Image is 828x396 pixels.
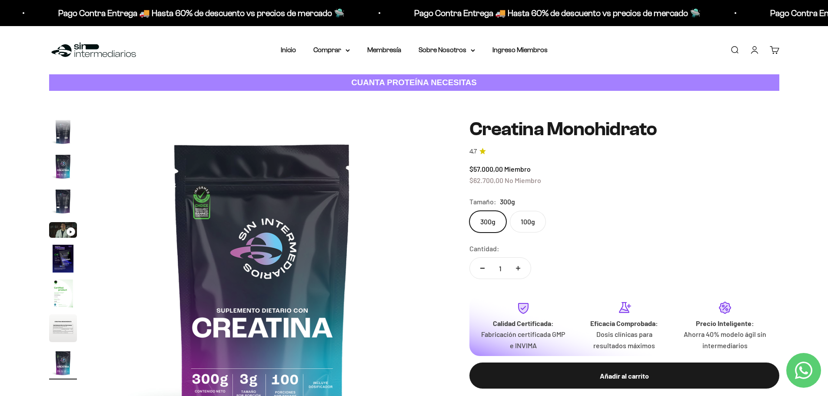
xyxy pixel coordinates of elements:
button: Ir al artículo 6 [49,245,77,275]
summary: Comprar [313,44,350,56]
span: Miembro [504,165,531,173]
a: CUANTA PROTEÍNA NECESITAS [49,74,779,91]
div: Añadir al carrito [487,370,762,382]
img: Creatina Monohidrato [49,153,77,180]
img: Creatina Monohidrato [49,245,77,273]
img: Creatina Monohidrato [49,187,77,215]
legend: Tamaño: [469,196,496,207]
strong: Calidad Certificada: [493,319,554,327]
span: 4.7 [469,147,477,156]
summary: Sobre Nosotros [419,44,475,56]
img: Creatina Monohidrato [49,280,77,307]
p: Pago Contra Entrega 🚚 Hasta 60% de descuento vs precios de mercado 🛸 [414,6,701,20]
button: Ir al artículo 2 [49,118,77,148]
p: Dosis clínicas para resultados máximos [581,329,668,351]
button: Reducir cantidad [470,258,495,279]
p: Ahorra 40% modelo ágil sin intermediarios [682,329,768,351]
strong: Eficacia Comprobada: [590,319,658,327]
strong: CUANTA PROTEÍNA NECESITAS [351,78,477,87]
p: Pago Contra Entrega 🚚 Hasta 60% de descuento vs precios de mercado 🛸 [58,6,345,20]
button: Ir al artículo 9 [49,349,77,379]
button: Añadir al carrito [469,363,779,389]
p: Fabricación certificada GMP e INVIMA [480,329,567,351]
button: Ir al artículo 5 [49,222,77,240]
img: Creatina Monohidrato [49,118,77,146]
span: $62.700,00 [469,176,503,184]
a: Ingreso Miembros [492,46,548,53]
button: Ir al artículo 8 [49,314,77,345]
a: 4.74.7 de 5.0 estrellas [469,147,779,156]
label: Cantidad: [469,243,499,254]
button: Ir al artículo 3 [49,153,77,183]
button: Ir al artículo 7 [49,280,77,310]
h1: Creatina Monohidrato [469,119,779,140]
span: No Miembro [505,176,541,184]
button: Aumentar cantidad [505,258,531,279]
span: $57.000,00 [469,165,503,173]
strong: Precio Inteligente: [696,319,754,327]
img: Creatina Monohidrato [49,349,77,377]
a: Membresía [367,46,401,53]
span: 300g [500,196,515,207]
a: Inicio [281,46,296,53]
button: Ir al artículo 4 [49,187,77,218]
img: Creatina Monohidrato [49,314,77,342]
